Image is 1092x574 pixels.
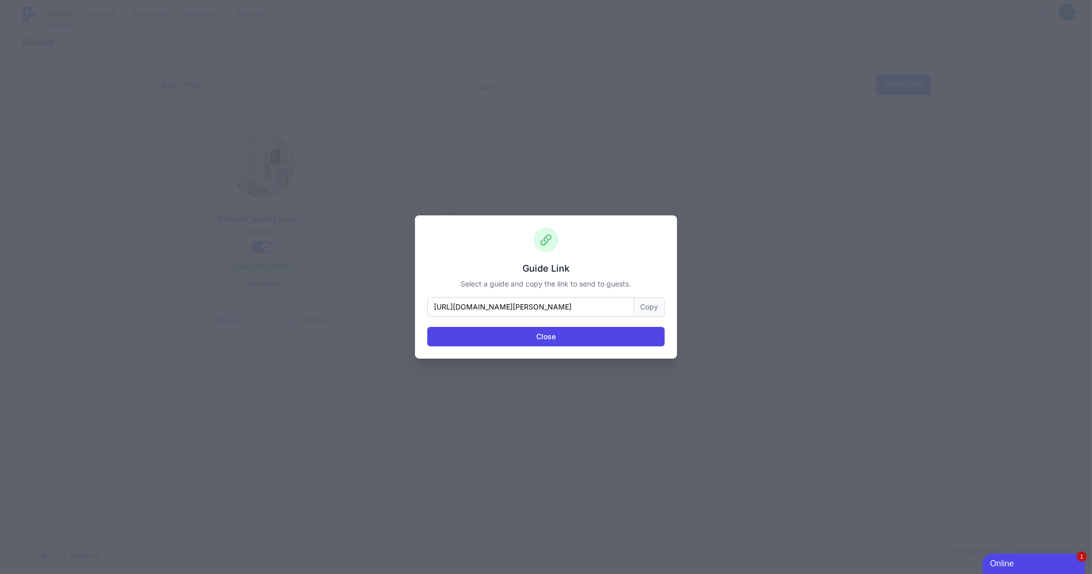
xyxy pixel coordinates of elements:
[982,551,1087,574] iframe: chat widget
[427,262,665,275] h3: Guide Link
[427,327,665,346] button: Close
[427,279,665,289] p: Select a guide and copy the link to send to guests.
[634,297,665,317] button: Copy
